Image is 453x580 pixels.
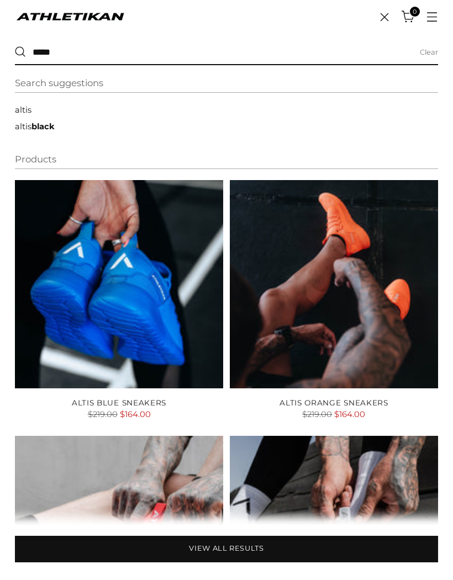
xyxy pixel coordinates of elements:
div: ALTIS Orange Sneakers [230,397,438,408]
img: ALTIS Orange Sneakers [230,180,438,388]
a: Open cart modal [397,6,420,28]
a: Open search modal [373,6,396,28]
span: $219.00 [302,409,332,419]
a: altis [15,104,223,116]
span: Products [15,154,56,165]
a: ALTIS Blue Sneakers ALTIS Blue Sneakers $219.00$164.00 [15,180,223,420]
button: Search [15,46,26,57]
span: 0 [410,7,420,17]
a: ATHLETIKAN [15,12,125,22]
span: $164.00 [120,409,151,419]
mark: altis [15,122,31,131]
span: $164.00 [334,409,365,419]
a: altis black [15,120,223,133]
span: black [31,122,55,131]
mark: altis [15,105,31,115]
input: What are you looking for? [26,40,420,64]
button: Clear [420,48,438,56]
span: Search suggestions [15,77,103,88]
button: View all results [15,536,438,562]
span: $219.00 [88,409,118,419]
a: ALTIS Orange Sneakers ALTIS Orange Sneakers $219.00$164.00 [230,180,438,420]
img: ALTIS Blue Sneakers [15,180,223,388]
div: ALTIS Blue Sneakers [15,397,223,408]
button: Open menu modal [421,6,444,28]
